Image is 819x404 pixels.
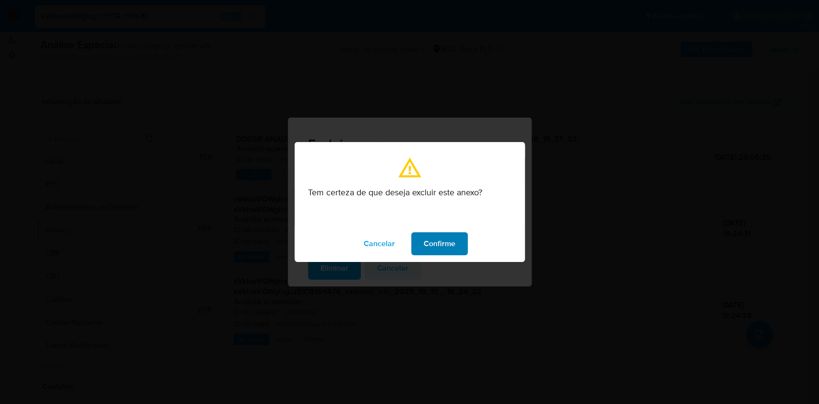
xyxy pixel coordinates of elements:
span: Confirme [424,233,455,254]
button: modal_confirmation.confirm [411,232,468,255]
p: Tem certeza de que deseja excluir este anexo? [308,187,511,198]
div: modal_confirmation.title [295,142,525,262]
span: Cancelar [364,233,395,254]
button: modal_confirmation.cancel [351,232,407,255]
